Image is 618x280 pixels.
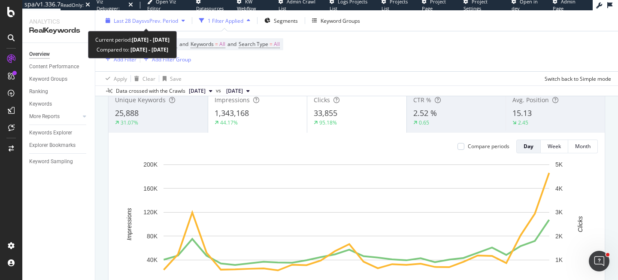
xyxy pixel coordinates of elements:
span: vs Prev. Period [144,17,178,24]
span: CTR % [413,96,431,104]
span: 2025 Aug. 18th [189,87,206,95]
div: Week [548,143,561,150]
div: 2.45 [518,119,528,126]
text: Clicks [577,216,584,232]
div: Content Performance [29,62,79,71]
button: Switch back to Simple mode [541,72,611,85]
div: Day [524,143,533,150]
button: 1 Filter Applied [196,14,254,27]
text: 80K [147,233,158,240]
button: Add Filter [102,54,136,64]
text: 40K [147,256,158,263]
div: 44.17% [220,119,238,126]
span: Last 28 Days [114,17,144,24]
div: ReadOnly: [61,2,84,9]
div: Keywords [29,100,52,109]
span: 25,888 [115,108,139,118]
span: Clicks [314,96,330,104]
div: Switch back to Simple mode [545,75,611,82]
div: Keyword Groups [29,75,67,84]
span: 2025 Jul. 21st [226,87,243,95]
a: Keyword Sampling [29,157,89,166]
text: Impressions [126,208,133,240]
div: Compared to: [97,45,168,55]
text: 200K [143,161,158,168]
a: Keywords [29,100,89,109]
span: 15.13 [512,108,532,118]
a: Overview [29,50,89,59]
span: Avg. Position [512,96,549,104]
span: Impressions [215,96,250,104]
div: More Reports [29,112,60,121]
span: = [215,40,218,48]
button: Month [568,140,598,153]
button: Add Filter Group [140,54,191,64]
div: Clear [142,75,155,82]
b: [DATE] - [DATE] [132,36,170,43]
button: [DATE] [223,86,253,96]
text: 5K [555,161,563,168]
span: Datasources [196,5,224,12]
button: Week [541,140,568,153]
div: 31.07% [121,119,138,126]
div: Current period: [95,35,170,45]
div: Keyword Sampling [29,157,73,166]
div: 95.18% [319,119,337,126]
a: Explorer Bookmarks [29,141,89,150]
a: Ranking [29,87,89,96]
iframe: Intercom live chat [589,251,609,271]
div: Analytics [29,17,88,26]
span: All [274,38,280,50]
div: 1 Filter Applied [208,17,243,24]
button: Day [516,140,541,153]
button: Apply [102,72,127,85]
div: Explorer Bookmarks [29,141,76,150]
span: Search Type [239,40,268,48]
span: Keywords [191,40,214,48]
div: Compare periods [468,143,509,150]
button: Save [159,72,182,85]
span: 1,343,168 [215,108,249,118]
text: 2K [555,233,563,240]
span: = [270,40,273,48]
div: Apply [114,75,127,82]
div: Keywords Explorer [29,128,72,137]
a: More Reports [29,112,80,121]
button: Keyword Groups [309,14,364,27]
button: [DATE] [185,86,216,96]
span: and [227,40,236,48]
div: RealKeywords [29,26,88,36]
button: Segments [261,14,301,27]
text: 4K [555,185,563,192]
div: Ranking [29,87,48,96]
div: Save [170,75,182,82]
a: Keyword Groups [29,75,89,84]
text: 120K [143,209,158,216]
text: 1K [555,256,563,263]
b: [DATE] - [DATE] [129,46,168,53]
div: 0.65 [419,119,429,126]
div: Data crossed with the Crawls [116,87,185,95]
span: Unique Keywords [115,96,166,104]
div: Month [575,143,591,150]
a: Content Performance [29,62,89,71]
button: Clear [131,72,155,85]
a: Keywords Explorer [29,128,89,137]
span: Segments [274,17,298,24]
span: 2.52 % [413,108,437,118]
div: Add Filter [114,55,136,63]
div: Keyword Groups [321,17,360,24]
div: Overview [29,50,50,59]
text: 3K [555,209,563,216]
text: 160K [143,185,158,192]
button: Last 28 DaysvsPrev. Period [102,14,188,27]
span: 33,855 [314,108,337,118]
div: Add Filter Group [152,55,191,63]
span: and [179,40,188,48]
span: All [219,38,225,50]
span: vs [216,87,223,94]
